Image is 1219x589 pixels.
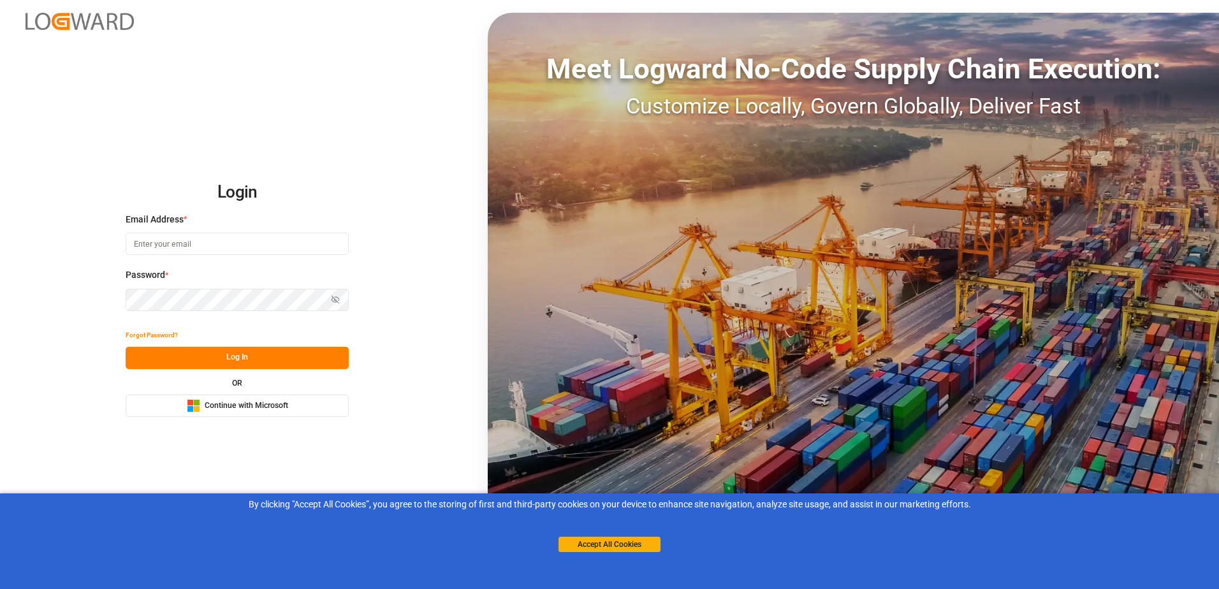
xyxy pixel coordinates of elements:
input: Enter your email [126,233,349,255]
img: Logward_new_orange.png [26,13,134,30]
button: Accept All Cookies [558,537,661,552]
h2: Login [126,172,349,213]
span: Password [126,268,165,282]
span: Continue with Microsoft [205,400,288,412]
div: Meet Logward No-Code Supply Chain Execution: [488,48,1219,90]
button: Continue with Microsoft [126,395,349,417]
button: Forgot Password? [126,324,178,347]
small: OR [232,379,242,387]
div: Customize Locally, Govern Globally, Deliver Fast [488,90,1219,122]
div: By clicking "Accept All Cookies”, you agree to the storing of first and third-party cookies on yo... [9,498,1210,511]
span: Email Address [126,213,184,226]
button: Log In [126,347,349,369]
